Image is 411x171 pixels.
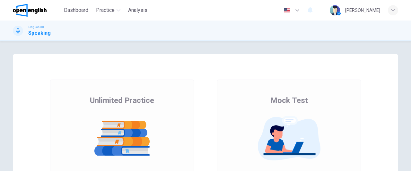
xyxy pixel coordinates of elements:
img: en [283,8,291,13]
span: Dashboard [64,6,88,14]
button: Dashboard [61,4,91,16]
button: Analysis [126,4,150,16]
span: Unlimited Practice [90,95,154,106]
img: Profile picture [330,5,340,15]
img: OpenEnglish logo [13,4,47,17]
a: OpenEnglish logo [13,4,61,17]
h1: Speaking [28,29,51,37]
button: Practice [93,4,123,16]
div: [PERSON_NAME] [345,6,380,14]
span: Analysis [128,6,147,14]
span: Practice [96,6,115,14]
span: Linguaskill [28,25,44,29]
span: Mock Test [270,95,308,106]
